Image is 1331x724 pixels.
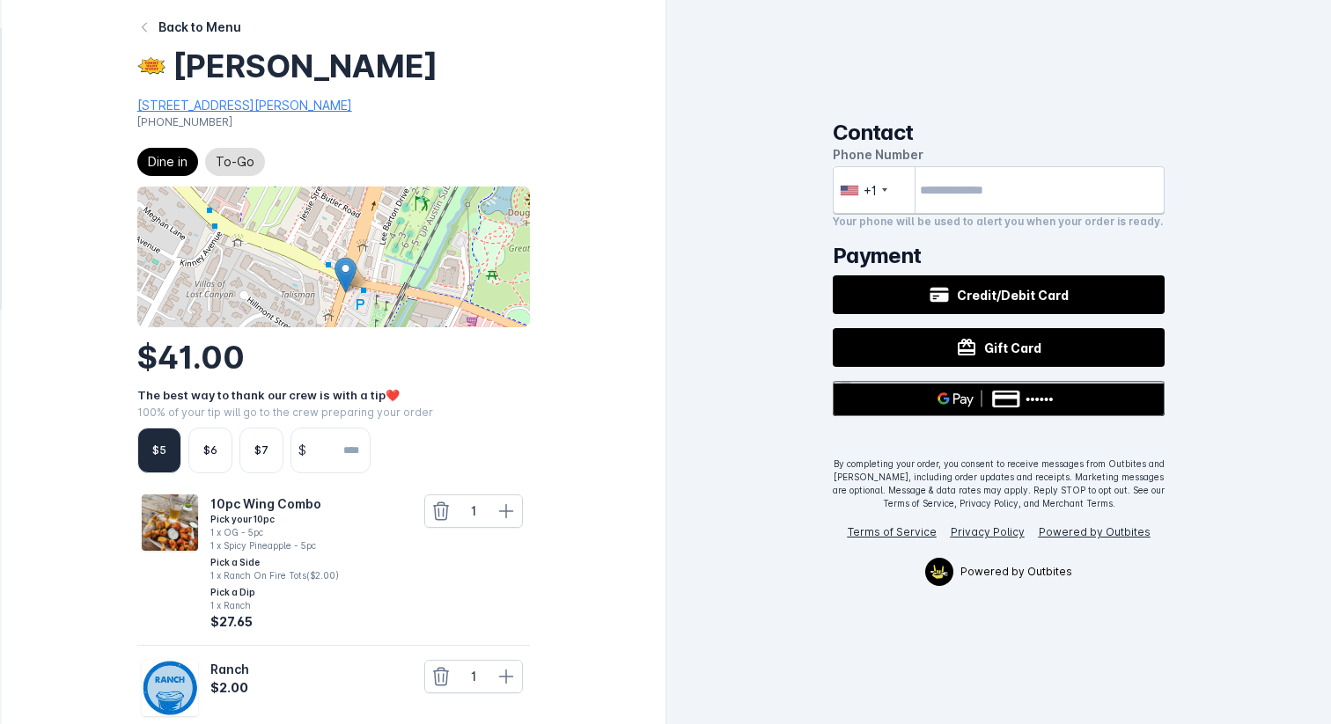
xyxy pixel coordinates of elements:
[833,121,1166,145] h2: Contact
[173,50,438,82] div: [PERSON_NAME]
[957,286,1069,304] span: Credit/Debit Card
[833,381,1166,416] button: Buy with GPay
[984,339,1041,357] span: Gift Card
[148,151,188,172] span: Dine in
[137,338,245,377] span: $41.00
[210,660,253,678] div: Ranch
[833,457,1166,510] div: By completing your order, you consent to receive messages from Outbites and [PERSON_NAME], includ...
[152,442,166,458] div: $5
[210,526,339,539] div: 1 x OG - 5pc
[833,275,1166,314] button: Credit/Debit Card
[457,667,490,685] div: 1
[210,513,339,526] div: Pick your 10pc
[833,328,1166,367] button: Gift Card
[291,441,313,459] span: $
[848,525,937,538] a: Terms of Service
[137,114,531,130] div: [PHONE_NUMBER]
[137,144,265,179] mat-chip-listbox: Fulfillment
[137,387,531,405] div: The best way to thank our crew is with a tip
[210,569,339,582] div: 1 x Ranch On Fire Tots
[833,244,1166,268] h2: Payment
[210,586,339,599] div: Pick a Dip
[210,678,253,697] div: $2.00
[386,388,400,402] span: ❤️
[203,442,217,458] div: $6
[158,18,241,36] div: Back to Menu
[306,570,339,581] span: ($2.00)
[210,612,339,631] div: $27.65
[142,660,198,716] img: Catalog Item
[915,554,1083,589] a: OutbitesPowered by Outbites
[142,494,198,551] img: Catalog Item
[210,599,339,612] div: 1 x Ranch
[210,494,339,513] div: 10pc Wing Combo
[254,442,268,458] div: $7
[864,181,877,200] div: +1
[335,257,357,293] img: Marker
[210,556,339,569] div: Pick a Side
[137,52,165,80] img: 8170d3b5-5c35-473b-97fc-ee8350fc1c6f.jpg
[216,151,254,172] span: To-Go
[210,539,339,552] div: 1 x Spicy Pineapple - 5pc
[137,405,531,421] div: 100% of your tip will go to the crew preparing your order
[833,214,1166,230] div: Your phone will be used to alert you when your order is ready.
[1039,525,1151,538] a: Powered by Outbites
[1026,391,1054,406] text: ••••••
[960,564,1072,580] span: Powered by Outbites
[930,565,949,579] img: Outbites
[457,501,490,520] div: 1
[137,96,531,114] div: [STREET_ADDRESS][PERSON_NAME]
[951,525,1025,538] a: Privacy Policy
